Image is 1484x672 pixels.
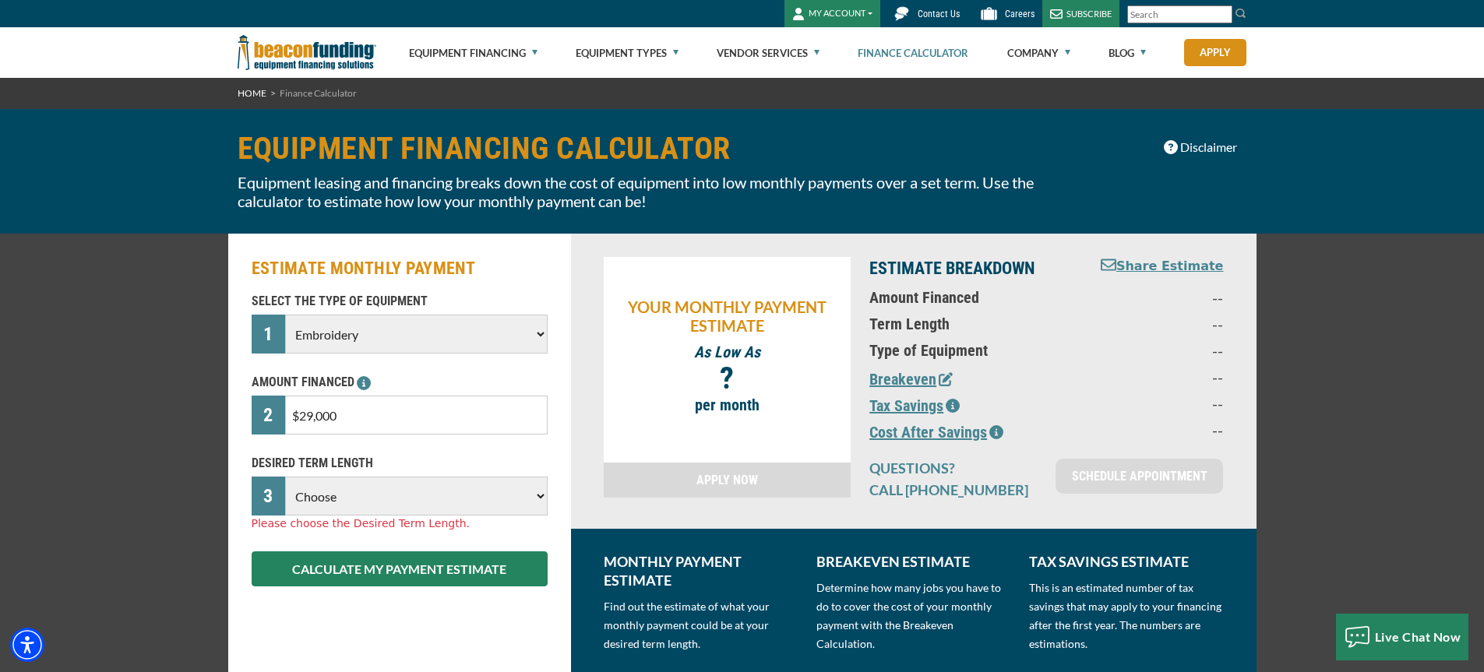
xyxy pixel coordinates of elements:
[1087,420,1223,439] p: --
[1216,9,1228,21] a: Clear search text
[1087,368,1223,386] p: --
[252,551,548,586] button: CALCULATE MY PAYMENT ESTIMATE
[1087,341,1223,360] p: --
[409,28,538,78] a: Equipment Financing
[1087,394,1223,413] p: --
[252,292,548,311] p: SELECT THE TYPE OF EQUIPMENT
[869,394,960,417] button: Tax Savings
[869,257,1068,280] p: ESTIMATE BREAKDOWN
[869,341,1068,360] p: Type of Equipment
[604,597,798,653] p: Find out the estimate of what your monthly payment could be at your desired term length.
[1101,257,1224,276] button: Share Estimate
[252,373,548,392] p: AMOUNT FINANCED
[612,297,844,335] p: YOUR MONTHLY PAYMENT ESTIMATE
[858,28,968,78] a: Finance Calculator
[252,515,548,532] div: Please choose the Desired Term Length.
[1180,138,1237,157] span: Disclaimer
[816,579,1010,653] p: Determine how many jobs you have to do to cover the cost of your monthly payment with the Breakev...
[612,396,844,414] p: per month
[1087,315,1223,333] p: --
[285,396,547,435] input: $
[280,87,357,99] span: Finance Calculator
[612,369,844,388] p: ?
[1007,28,1070,78] a: Company
[816,552,1010,571] p: BREAKEVEN ESTIMATE
[252,257,548,280] h2: ESTIMATE MONTHLY PAYMENT
[717,28,820,78] a: Vendor Services
[869,288,1068,307] p: Amount Financed
[1029,579,1223,653] p: This is an estimated number of tax savings that may apply to your financing after the first year....
[1375,629,1461,644] span: Live Chat Now
[1087,288,1223,307] p: --
[252,477,286,515] div: 3
[1029,552,1223,571] p: TAX SAVINGS ESTIMATE
[238,132,1076,165] h1: EQUIPMENT FINANCING CALCULATOR
[252,454,548,473] p: DESIRED TERM LENGTH
[1005,9,1035,19] span: Careers
[869,315,1068,333] p: Term Length
[1154,132,1247,162] button: Disclaimer
[869,420,1003,444] button: Cost After Savings
[869,368,953,391] button: Breakeven
[238,87,266,99] a: HOME
[1109,28,1146,78] a: Blog
[1056,459,1223,494] a: SCHEDULE APPOINTMENT
[918,9,960,19] span: Contact Us
[1336,614,1469,660] button: Live Chat Now
[1184,39,1246,66] a: Apply
[238,173,1076,210] p: Equipment leasing and financing breaks down the cost of equipment into low monthly payments over ...
[1127,5,1232,23] input: Search
[252,396,286,435] div: 2
[10,628,44,662] div: Accessibility Menu
[576,28,679,78] a: Equipment Types
[869,480,1037,499] p: CALL [PHONE_NUMBER]
[1235,7,1247,19] img: Search
[252,315,286,354] div: 1
[612,343,844,361] p: As Low As
[604,552,798,589] p: MONTHLY PAYMENT ESTIMATE
[238,27,376,78] img: Beacon Funding Corporation logo
[604,463,851,498] a: APPLY NOW
[869,459,1037,477] p: QUESTIONS?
